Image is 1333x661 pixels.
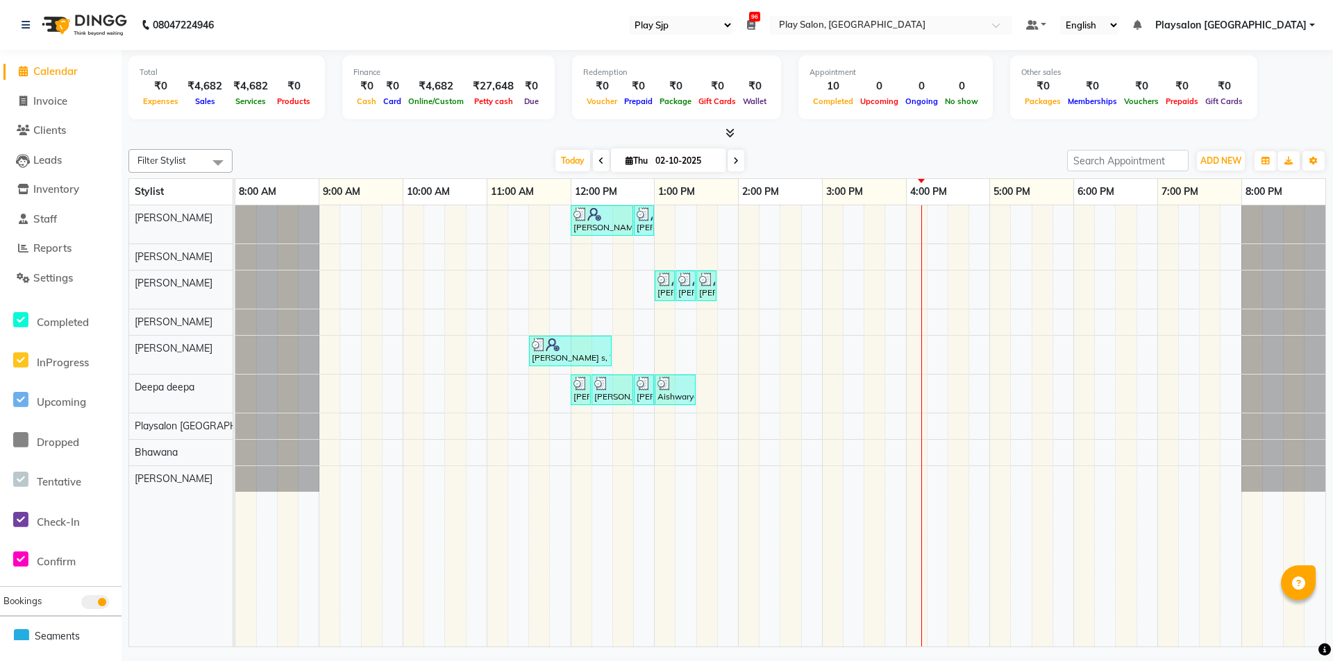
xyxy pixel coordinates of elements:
div: ₹27,648 [467,78,519,94]
input: 2025-10-02 [651,151,721,171]
span: Playsalon [GEOGRAPHIC_DATA] [1155,18,1307,33]
span: Deepa deepa [135,381,194,393]
div: Total [140,67,314,78]
span: [PERSON_NAME] [135,277,212,289]
div: 0 [941,78,982,94]
span: Completed [37,316,89,329]
span: Invoice [33,94,67,108]
span: Due [521,96,542,106]
div: ₹4,682 [182,78,228,94]
div: Redemption [583,67,770,78]
div: [PERSON_NAME] s, TK01, 11:30 AM-12:30 PM, Hair Cut [DEMOGRAPHIC_DATA] (Senior Stylist) [530,338,610,364]
span: Thu [622,155,651,166]
span: 96 [749,12,760,22]
span: Settings [33,271,73,284]
div: ₹0 [621,78,656,94]
span: Card [380,96,405,106]
div: [PERSON_NAME] s, TK03, 12:45 PM-01:00 PM, [PERSON_NAME] Trim [635,207,653,234]
div: Appointment [810,67,982,78]
span: No show [941,96,982,106]
div: ₹4,682 [228,78,274,94]
span: Playsalon [GEOGRAPHIC_DATA] [135,420,280,432]
span: InProgress [37,356,89,369]
span: [PERSON_NAME] [135,212,212,224]
span: Bhawana [135,446,178,458]
span: Upcoming [857,96,902,106]
span: Cash [353,96,380,106]
a: 9:00 AM [319,182,364,202]
div: ₹4,682 [405,78,467,94]
a: 1:00 PM [655,182,698,202]
a: 8:00 AM [235,182,280,202]
img: logo [35,6,131,44]
iframe: chat widget [1275,606,1319,647]
div: [PERSON_NAME] s, TK03, 12:00 PM-12:45 PM, Hair Cut Men (Stylist) [572,207,632,234]
div: [PERSON_NAME] n, TK02, 12:15 PM-12:45 PM, Rica waxing full legs [593,377,632,403]
div: Finance [353,67,544,78]
div: 0 [902,78,941,94]
div: ₹0 [1162,78,1202,94]
div: ₹0 [380,78,405,94]
div: [PERSON_NAME] n, TK02, 12:00 PM-12:15 PM, Rica waxing full arms [572,377,589,403]
span: Bookings [3,595,42,606]
div: ₹0 [583,78,621,94]
div: ₹0 [1021,78,1064,94]
span: Services [232,96,269,106]
span: ADD NEW [1200,155,1241,166]
span: Package [656,96,695,106]
span: Gift Cards [1202,96,1246,106]
span: Completed [810,96,857,106]
div: ₹0 [1064,78,1121,94]
span: Products [274,96,314,106]
div: 0 [857,78,902,94]
div: ₹0 [140,78,182,94]
a: 6:00 PM [1074,182,1118,202]
span: Petty cash [471,96,517,106]
div: ₹0 [1121,78,1162,94]
div: [PERSON_NAME] s, TK03, 01:00 PM-01:15 PM, Threading-Eye Brow Shaping [656,273,673,299]
span: Online/Custom [405,96,467,106]
a: 5:00 PM [990,182,1034,202]
div: [PERSON_NAME] n, TK02, 12:45 PM-01:00 PM, Rica waxing under arms [635,377,653,403]
a: 4:00 PM [907,182,950,202]
div: ₹0 [656,78,695,94]
span: Packages [1021,96,1064,106]
span: Voucher [583,96,621,106]
span: Stylist [135,185,164,198]
span: Upcoming [37,395,86,409]
span: Filter Stylist [137,155,186,166]
span: [PERSON_NAME] [135,316,212,328]
span: Calendar [33,65,78,78]
span: Expenses [140,96,182,106]
div: ₹0 [274,78,314,94]
span: Today [555,150,590,171]
a: 10:00 AM [403,182,453,202]
span: Wallet [739,96,770,106]
a: 12:00 PM [571,182,621,202]
div: ₹0 [739,78,770,94]
div: [PERSON_NAME] s, TK03, 01:15 PM-01:30 PM, Threading-Upper Lip [677,273,694,299]
span: Prepaids [1162,96,1202,106]
span: Segments [35,629,80,644]
span: Gift Cards [695,96,739,106]
span: Prepaid [621,96,656,106]
span: Sales [192,96,219,106]
a: 2:00 PM [739,182,782,202]
span: Clients [33,123,66,137]
span: Reports [33,241,72,255]
div: ₹0 [353,78,380,94]
div: ₹0 [695,78,739,94]
div: Other sales [1021,67,1246,78]
span: [PERSON_NAME] [135,472,212,485]
a: 3:00 PM [823,182,866,202]
span: Check-In [37,515,80,529]
a: 11:00 AM [487,182,537,202]
span: Confirm [37,555,76,568]
span: Memberships [1064,96,1121,106]
span: Dropped [37,436,79,449]
span: Staff [33,212,57,225]
span: Inventory [33,182,79,196]
span: Leads [33,153,62,166]
a: 7:00 PM [1158,182,1202,202]
span: Vouchers [1121,96,1162,106]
